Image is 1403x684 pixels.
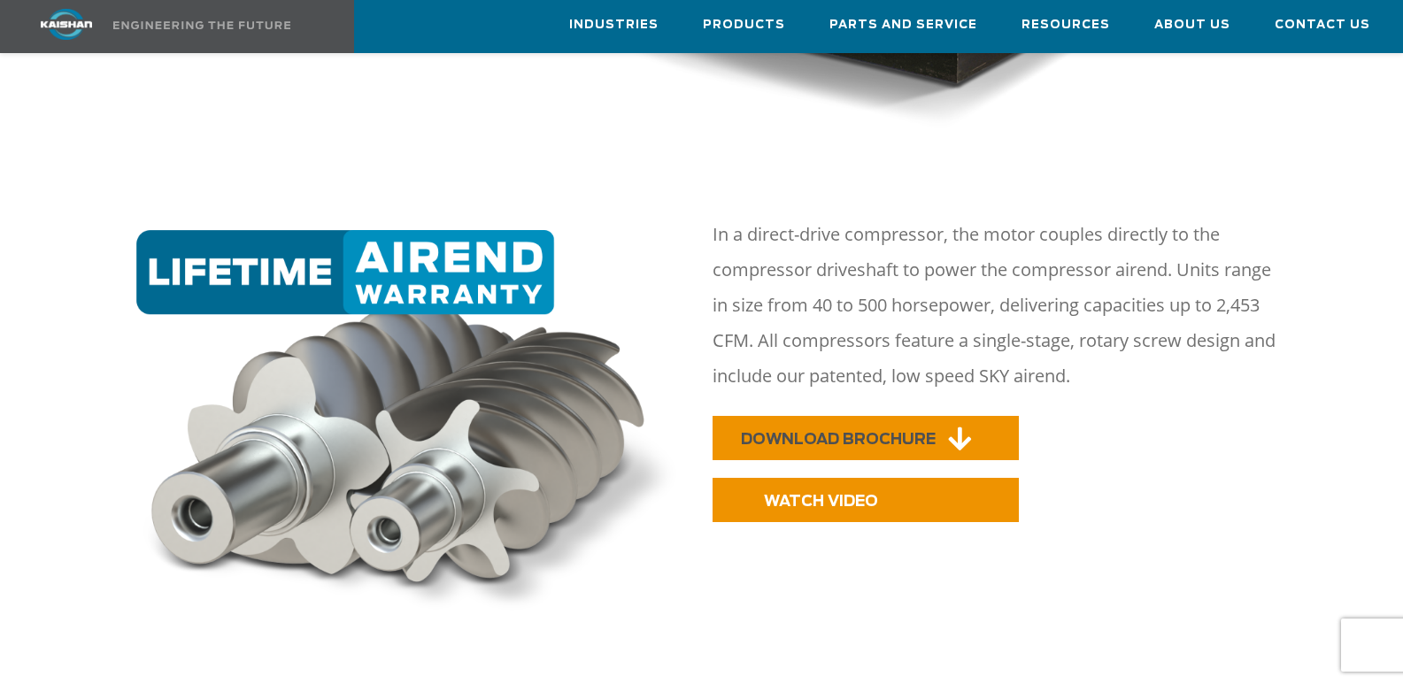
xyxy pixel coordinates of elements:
[713,478,1019,522] a: WATCH VIDEO
[829,1,977,49] a: Parts and Service
[1021,1,1110,49] a: Resources
[703,1,785,49] a: Products
[741,432,936,447] span: DOWNLOAD BROCHURE
[713,416,1019,460] a: DOWNLOAD BROCHURE
[713,217,1276,394] p: In a direct-drive compressor, the motor couples directly to the compressor driveshaft to power th...
[1275,1,1370,49] a: Contact Us
[113,21,290,29] img: Engineering the future
[1154,15,1230,35] span: About Us
[1275,15,1370,35] span: Contact Us
[1154,1,1230,49] a: About Us
[129,230,691,621] img: warranty
[829,15,977,35] span: Parts and Service
[764,494,878,509] span: WATCH VIDEO
[569,1,659,49] a: Industries
[1021,15,1110,35] span: Resources
[569,15,659,35] span: Industries
[703,15,785,35] span: Products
